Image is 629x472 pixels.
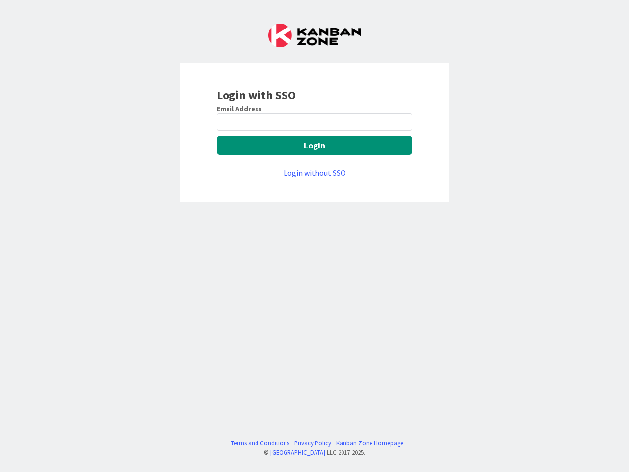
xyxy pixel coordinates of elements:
[217,88,296,103] b: Login with SSO
[268,24,361,47] img: Kanban Zone
[217,136,412,155] button: Login
[336,439,403,448] a: Kanban Zone Homepage
[270,448,325,456] a: [GEOGRAPHIC_DATA]
[231,439,289,448] a: Terms and Conditions
[284,168,346,177] a: Login without SSO
[226,448,403,457] div: © LLC 2017- 2025 .
[217,104,262,113] label: Email Address
[294,439,331,448] a: Privacy Policy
